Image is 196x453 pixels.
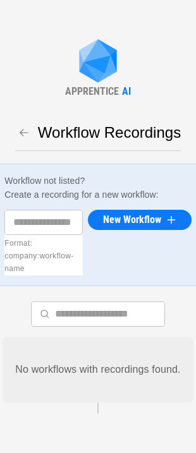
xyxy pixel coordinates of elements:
button: New Workflow [88,210,192,230]
p: Format: company:workflow-name [4,238,74,275]
div: AI [122,85,131,97]
span: New Workflow [103,215,161,225]
img: Apprentice AI [73,39,123,85]
div: APPRENTICE [65,85,119,97]
h6: Workflow not listed? Create a recording for a new workflow: [4,174,192,202]
h5: Workflow Recordings [38,123,181,143]
p: No workflows with recordings found. [15,362,180,377]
